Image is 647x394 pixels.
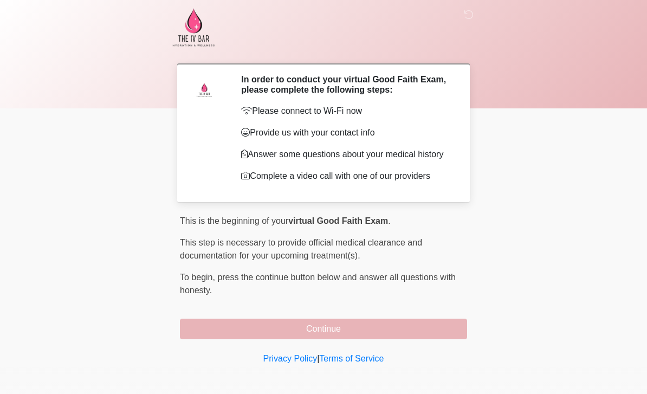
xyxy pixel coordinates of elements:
[317,354,319,363] a: |
[241,126,451,139] p: Provide us with your contact info
[241,148,451,161] p: Answer some questions about your medical history
[180,273,217,282] span: To begin,
[241,170,451,183] p: Complete a video call with one of our providers
[188,74,221,107] img: Agent Avatar
[180,216,288,225] span: This is the beginning of your
[180,273,456,295] span: press the continue button below and answer all questions with honesty.
[241,105,451,118] p: Please connect to Wi-Fi now
[319,354,384,363] a: Terms of Service
[169,8,218,47] img: The IV Bar, LLC Logo
[288,216,388,225] strong: virtual Good Faith Exam
[241,74,451,95] h2: In order to conduct your virtual Good Faith Exam, please complete the following steps:
[388,216,390,225] span: .
[180,319,467,339] button: Continue
[263,354,318,363] a: Privacy Policy
[180,238,422,260] span: This step is necessary to provide official medical clearance and documentation for your upcoming ...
